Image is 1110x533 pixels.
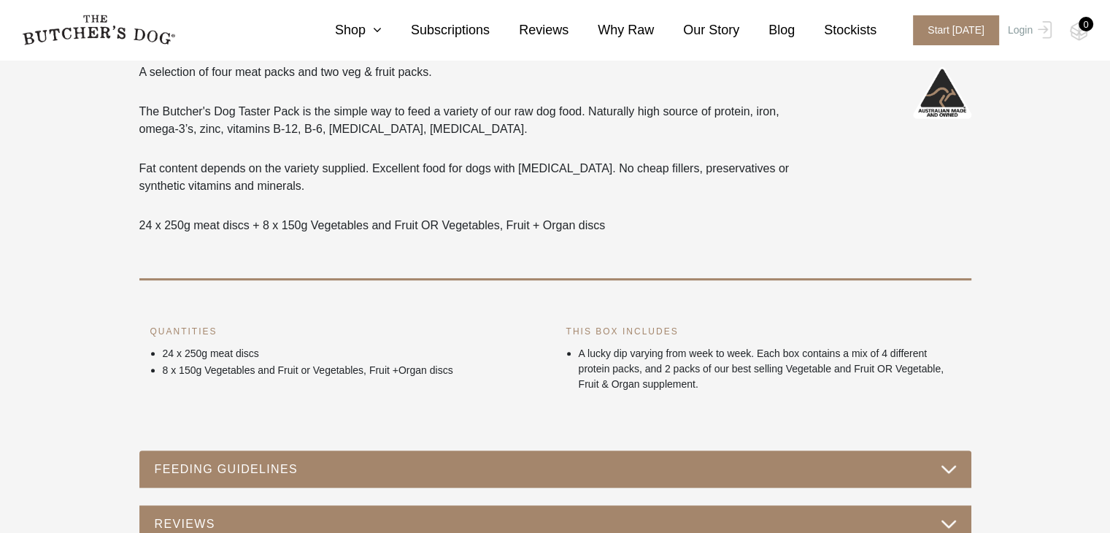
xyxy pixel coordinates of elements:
div: 0 [1079,17,1093,31]
p: A lucky dip varying from week to week. Each box contains a mix of 4 different protein packs, and ... [579,346,960,392]
a: Start [DATE] [898,15,1004,45]
a: Login [1004,15,1052,45]
p: 24 x 250g meat discs [163,346,544,361]
h6: QUANTITIES [150,324,544,339]
p: The Butcher's Dog Taster Pack is the simple way to feed a variety of our raw dog food. Naturally ... [139,103,805,138]
a: Reviews [490,20,569,40]
p: 24 x 250g meat discs + 8 x 150g Vegetables and Fruit OR Vegetables, Fruit + Organ discs [139,217,805,234]
a: Our Story [654,20,739,40]
p: Fat content depends on the variety supplied. Excellent food for dogs with [MEDICAL_DATA]. No chea... [139,160,805,195]
h6: THIS BOX INCLUDES [566,324,960,339]
div: A selection of four meat packs and two veg & fruit packs. [139,64,805,234]
p: 8 x 150g Vegetables and Fruit or Vegetables, Fruit +Organ discs [163,363,544,378]
a: Stockists [795,20,876,40]
img: TBD_Cart-Empty.png [1070,22,1088,41]
img: Australian-Made_White.png [913,64,971,122]
a: Why Raw [569,20,654,40]
a: Subscriptions [382,20,490,40]
a: Blog [739,20,795,40]
a: Shop [306,20,382,40]
button: FEEDING GUIDELINES [154,459,957,479]
span: Start [DATE] [913,15,999,45]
